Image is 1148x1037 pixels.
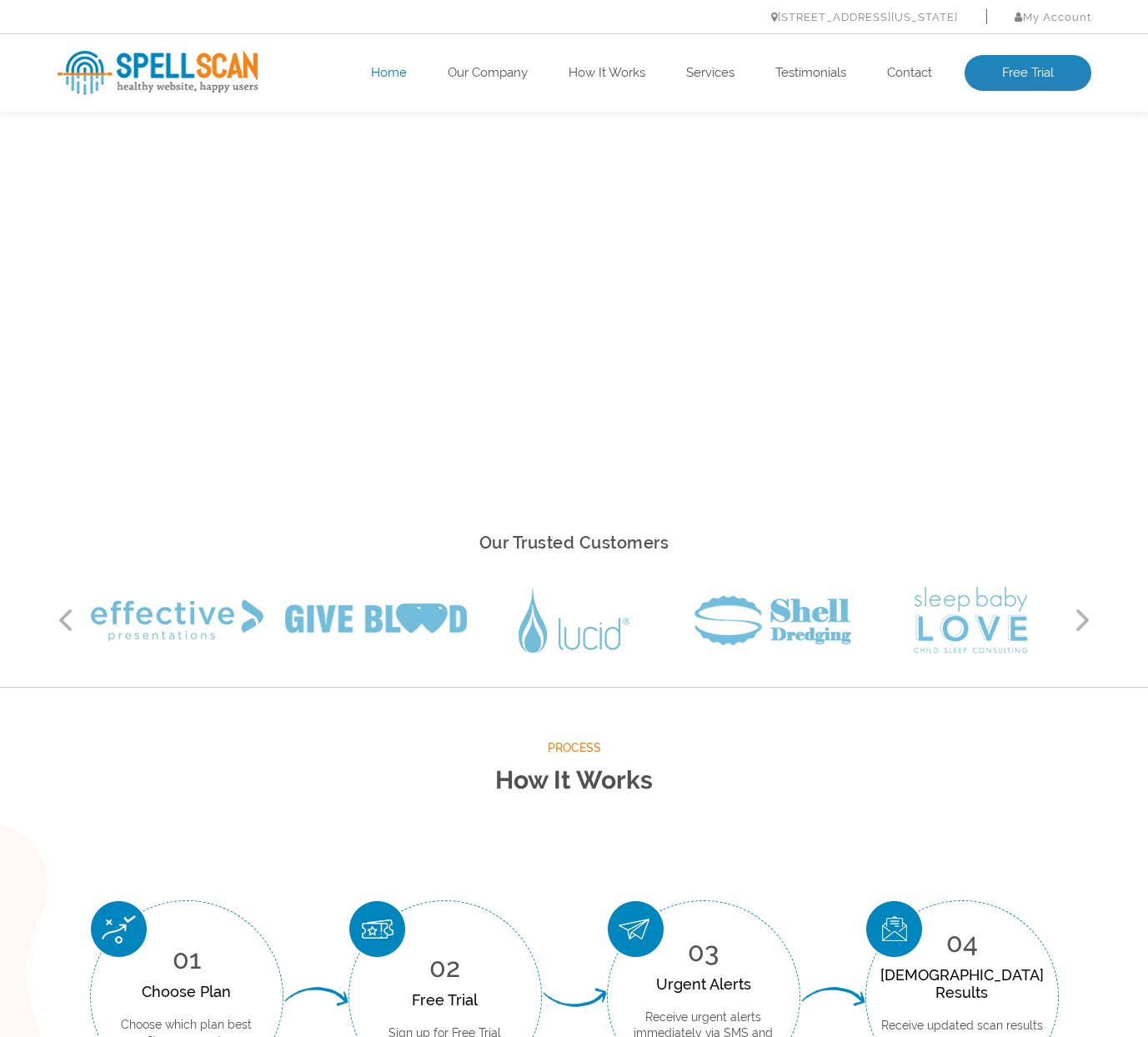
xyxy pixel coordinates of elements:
button: Previous [58,608,74,633]
div: Choose Plan [116,983,258,1000]
img: Give Blood [285,604,467,637]
img: Urgent Alerts [608,901,664,957]
div: [DEMOGRAPHIC_DATA] Results [880,966,1044,1001]
img: Free Trial [349,901,405,957]
span: 01 [173,944,201,974]
img: Shell Dredging [694,595,851,645]
span: 04 [946,927,978,958]
div: Urgent Alerts [633,975,775,993]
span: Process [58,738,1091,759]
h2: Our Trusted Customers [58,529,1091,558]
span: 02 [429,952,460,983]
h2: How It Works [58,759,1091,803]
span: 03 [688,936,719,967]
img: Effective [91,599,263,641]
img: Lucid [519,589,629,653]
button: Next [1075,608,1091,633]
div: Free Trial [389,991,501,1009]
img: Choose Plan [91,901,147,957]
img: Sleep Baby Love [914,587,1028,654]
img: Scan Result [866,901,922,957]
